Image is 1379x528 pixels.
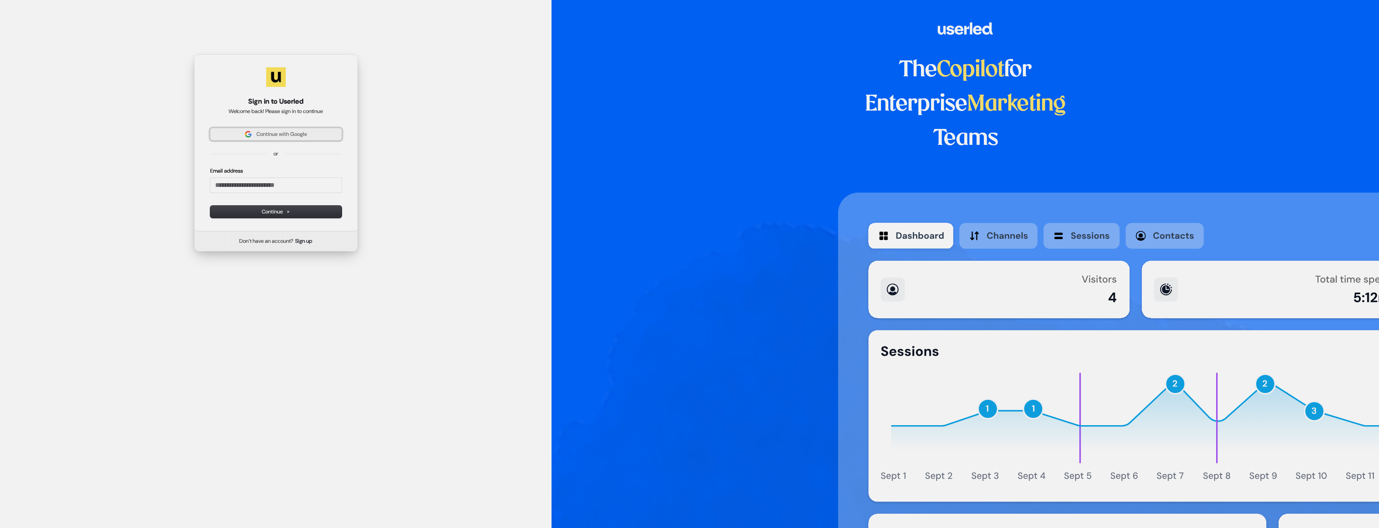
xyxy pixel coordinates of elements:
img: Userled [266,67,286,87]
p: or [274,150,278,158]
span: Don’t have an account? [239,237,294,245]
span: Marketing [967,94,1066,115]
span: Continue with Google [256,131,307,138]
p: Welcome back! Please sign in to continue [210,108,342,115]
a: Sign up [295,237,312,245]
span: Copilot [937,60,1004,81]
h1: Sign in to Userled [210,97,342,106]
h1: The for Enterprise Teams [838,53,1093,156]
button: Sign in with GoogleContinue with Google [210,128,342,140]
label: Email address [210,167,243,175]
span: Continue [262,208,290,215]
button: Continue [210,206,342,218]
img: Sign in with Google [245,131,251,138]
